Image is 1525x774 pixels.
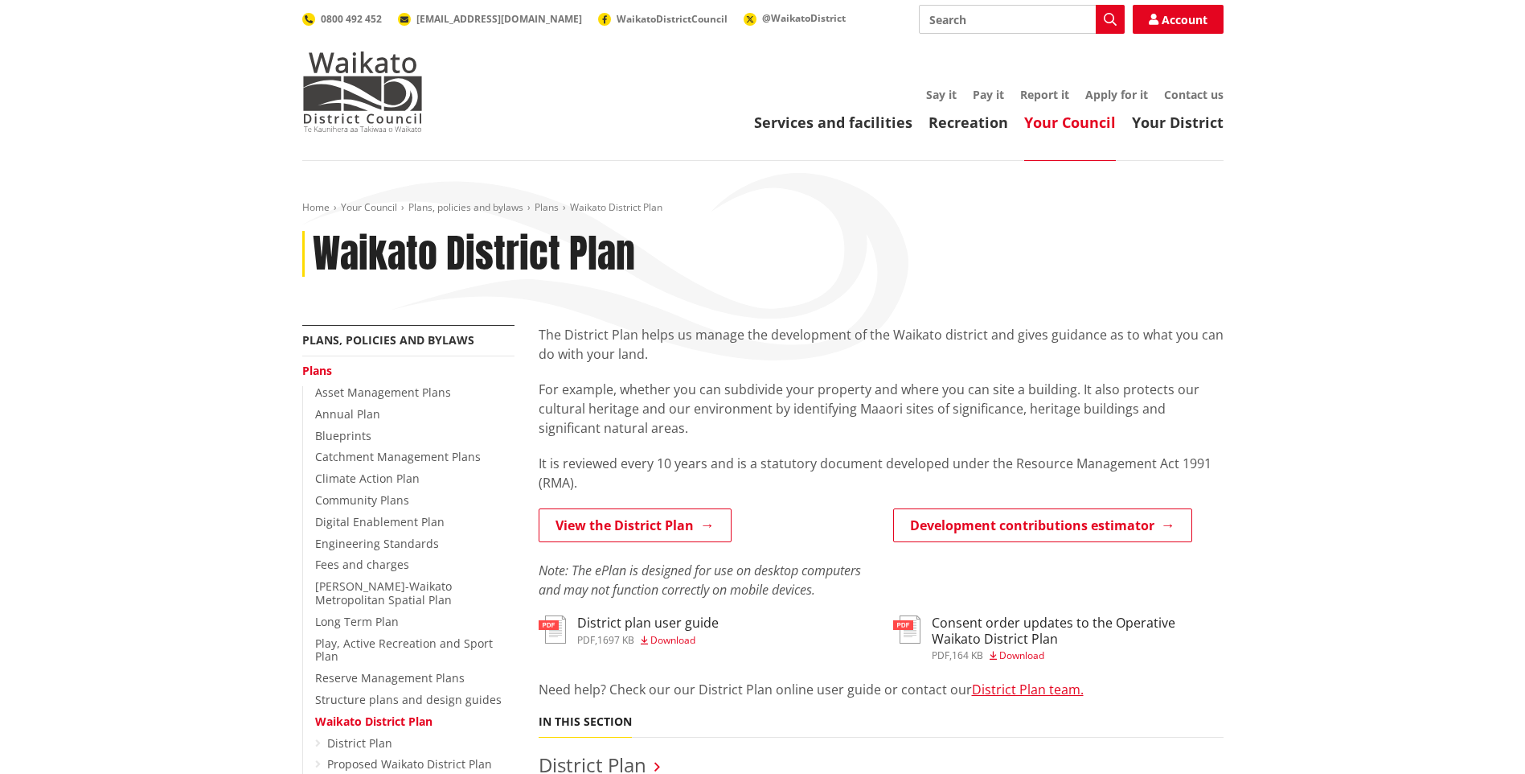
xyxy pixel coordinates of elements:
[539,715,632,729] h5: In this section
[341,200,397,214] a: Your Council
[539,380,1224,438] p: For example, whether you can subdivide your property and where you can site a building. It also p...
[315,449,481,464] a: Catchment Management Plans
[893,615,920,644] img: document-pdf.svg
[617,12,728,26] span: WaikatoDistrictCouncil
[315,714,432,729] a: Waikato District Plan
[315,692,502,707] a: Structure plans and design guides
[416,12,582,26] span: [EMAIL_ADDRESS][DOMAIN_NAME]
[932,648,949,662] span: pdf
[315,385,451,400] a: Asset Management Plans
[315,471,420,486] a: Climate Action Plan
[539,325,1224,364] p: The District Plan helps us manage the development of the Waikato district and gives guidance as t...
[1132,113,1224,132] a: Your District
[302,12,382,26] a: 0800 492 452
[1020,87,1069,102] a: Report it
[315,557,409,572] a: Fees and charges
[315,428,371,443] a: Blueprints
[893,508,1192,542] a: Development contributions estimator
[321,12,382,26] span: 0800 492 452
[754,113,912,132] a: Services and facilities
[972,681,1084,698] a: District Plan team.
[315,636,493,665] a: Play, Active Recreation and Sport Plan
[539,508,732,542] a: View the District Plan
[926,87,957,102] a: Say it
[315,578,452,607] a: [PERSON_NAME]-Waikato Metropolitan Spatial Plan
[327,756,492,772] a: Proposed Waikato District Plan
[302,332,474,348] a: Plans, policies and bylaws
[932,651,1224,661] div: ,
[1133,5,1224,34] a: Account
[315,514,445,529] a: Digital Enablement Plan
[302,363,332,378] a: Plans
[313,231,635,278] h1: Waikato District Plan
[597,633,634,647] span: 1697 KB
[570,200,662,214] span: Waikato District Plan
[302,201,1224,215] nav: breadcrumb
[539,680,1224,699] p: Need help? Check our our District Plan online user guide or contact our
[315,492,409,508] a: Community Plans
[919,5,1125,34] input: Search input
[577,633,595,647] span: pdf
[952,648,983,662] span: 164 KB
[302,200,330,214] a: Home
[577,636,719,645] div: ,
[1085,87,1148,102] a: Apply for it
[762,11,846,25] span: @WaikatoDistrict
[315,536,439,551] a: Engineering Standards
[398,12,582,26] a: [EMAIL_ADDRESS][DOMAIN_NAME]
[539,454,1224,492] p: It is reviewed every 10 years and is a statutory document developed under the Resource Management...
[973,87,1004,102] a: Pay it
[598,12,728,26] a: WaikatoDistrictCouncil
[539,615,719,644] a: District plan user guide pdf,1697 KB Download
[577,615,719,631] h3: District plan user guide
[315,614,399,629] a: Long Term Plan
[1024,113,1116,132] a: Your Council
[999,648,1044,662] span: Download
[893,615,1224,660] a: Consent order updates to the Operative Waikato District Plan pdf,164 KB Download
[539,562,861,599] em: Note: The ePlan is designed for use on desktop computers and may not function correctly on mobile...
[1164,87,1224,102] a: Contact us
[929,113,1008,132] a: Recreation
[302,51,423,132] img: Waikato District Council - Te Kaunihera aa Takiwaa o Waikato
[744,11,846,25] a: @WaikatoDistrict
[327,735,392,751] a: District Plan
[408,200,523,214] a: Plans, policies and bylaws
[315,670,465,685] a: Reserve Management Plans
[539,615,566,644] img: document-pdf.svg
[315,406,380,422] a: Annual Plan
[650,633,695,647] span: Download
[535,200,559,214] a: Plans
[932,615,1224,646] h3: Consent order updates to the Operative Waikato District Plan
